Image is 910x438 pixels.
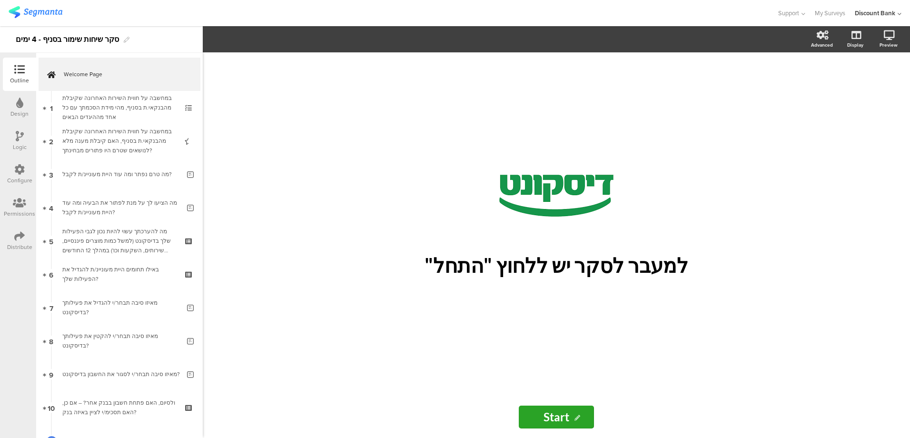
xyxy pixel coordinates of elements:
a: 8 מאיזו סיבה תבחר/י להקטין את פעילותך בדיסקונט? [39,324,200,358]
span: 9 [49,369,53,379]
div: במחשבה על חווית השירות האחרונה שקיבלת מהבנקאי.ת בסניף, האם קיבלת מענה מלא לנושאים שטרם היו פתורים... [62,127,176,155]
div: Discount Bank [855,9,895,18]
span: 7 [49,302,53,313]
span: 1 [50,102,53,113]
p: למעבר לסקר יש ללחוץ "התחל" [380,253,732,278]
div: מאיזו סיבה תבחר/י לסגור את החשבון בדיסקונט? [62,369,180,379]
div: Outline [10,76,29,85]
span: 8 [49,336,53,346]
div: Display [847,41,863,49]
div: מה הציעו לך על מנת לפתור את הבעיה ומה עוד היית מעוניינ/ת לקבל? [62,198,180,217]
a: 2 במחשבה על חווית השירות האחרונה שקיבלת מהבנקאי.ת בסניף, האם קיבלת מענה מלא לנושאים שטרם היו פתור... [39,124,200,158]
div: Logic [13,143,27,151]
span: 5 [49,236,53,246]
div: Preview [880,41,898,49]
a: 3 מה טרם נפתר ומה עוד היית מעוניינ/ת לקבל? [39,158,200,191]
div: סקר שיחות שימור בסניף - 4 ימים [16,32,119,47]
div: במחשבה על חווית השירות האחרונה שקיבלת מהבנקאי.ת בסניף, מהי מידת הסכמתך עם כל אחד מההיגדים הבאים [62,93,176,122]
div: Permissions [4,209,35,218]
div: Configure [7,176,32,185]
div: מאיזו סיבה תבחר/י להקטין את פעילותך בדיסקונט? [62,331,180,350]
span: Welcome Page [64,70,186,79]
a: 4 מה הציעו לך על מנת לפתור את הבעיה ומה עוד היית מעוניינ/ת לקבל? [39,191,200,224]
a: 5 מה להערכתך עשוי להיות נכון לגבי הפעילות שלך בדיסקונט (למשל כמות מוצרים פיננסיים, שירותים, השקעו... [39,224,200,258]
span: Support [778,9,799,18]
input: Start [519,406,594,428]
div: באילו תחומים היית מעוניינ/ת להגדיל את הפעילות שלך? [62,265,176,284]
a: 9 מאיזו סיבה תבחר/י לסגור את החשבון בדיסקונט? [39,358,200,391]
a: 7 מאיזו סיבה תבחר/י להגדיל את פעילותך בדיסקונט? [39,291,200,324]
div: מה להערכתך עשוי להיות נכון לגבי הפעילות שלך בדיסקונט (למשל כמות מוצרים פיננסיים, שירותים, השקעות ... [62,227,176,255]
div: Advanced [811,41,833,49]
div: Design [10,109,29,118]
div: מאיזו סיבה תבחר/י להגדיל את פעילותך בדיסקונט? [62,298,180,317]
a: 1 במחשבה על חווית השירות האחרונה שקיבלת מהבנקאי.ת בסניף, מהי מידת הסכמתך עם כל אחד מההיגדים הבאים [39,91,200,124]
span: 2 [49,136,53,146]
span: 6 [49,269,53,279]
div: ולסיום, האם פתחת חשבון בבנק אחר? – אם כן, האם תסכימ/י לציין באיזה בנק? [62,398,176,417]
div: מה טרם נפתר ומה עוד היית מעוניינ/ת לקבל? [62,169,180,179]
span: 3 [49,169,53,179]
a: Welcome Page [39,58,200,91]
span: 10 [48,402,55,413]
div: Distribute [7,243,32,251]
a: 10 ולסיום, האם פתחת חשבון בבנק אחר? – אם כן, האם תסכימ/י לציין באיזה בנק? [39,391,200,424]
span: 4 [49,202,53,213]
img: segmanta logo [9,6,62,18]
a: 6 באילו תחומים היית מעוניינ/ת להגדיל את הפעילות שלך? [39,258,200,291]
